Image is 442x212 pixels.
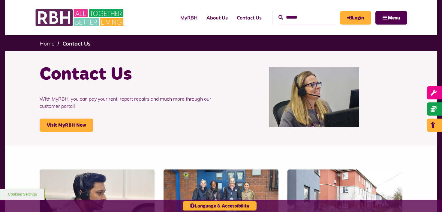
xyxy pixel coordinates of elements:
[269,67,359,127] img: Contact Centre February 2024 (1)
[340,11,371,25] a: MyRBH
[40,86,217,119] p: With MyRBH, you can pay your rent, report repairs and much more through our customer portal!
[202,10,232,26] a: About Us
[40,119,93,132] a: Visit MyRBH Now
[232,10,266,26] a: Contact Us
[415,185,442,212] iframe: Netcall Web Assistant for live chat
[388,16,400,20] span: Menu
[40,63,217,86] h1: Contact Us
[40,40,55,47] a: Home
[183,201,257,211] button: Language & Accessibility
[176,10,202,26] a: MyRBH
[62,40,91,47] a: Contact Us
[35,6,125,29] img: RBH
[375,11,407,25] button: Navigation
